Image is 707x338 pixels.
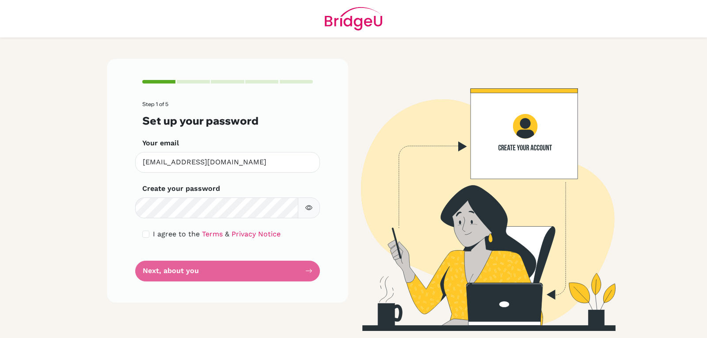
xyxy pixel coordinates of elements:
[142,114,313,127] h3: Set up your password
[142,183,220,194] label: Create your password
[153,230,200,238] span: I agree to the
[142,138,179,148] label: Your email
[135,152,320,173] input: Insert your email*
[232,230,281,238] a: Privacy Notice
[142,101,168,107] span: Step 1 of 5
[202,230,223,238] a: Terms
[225,230,229,238] span: &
